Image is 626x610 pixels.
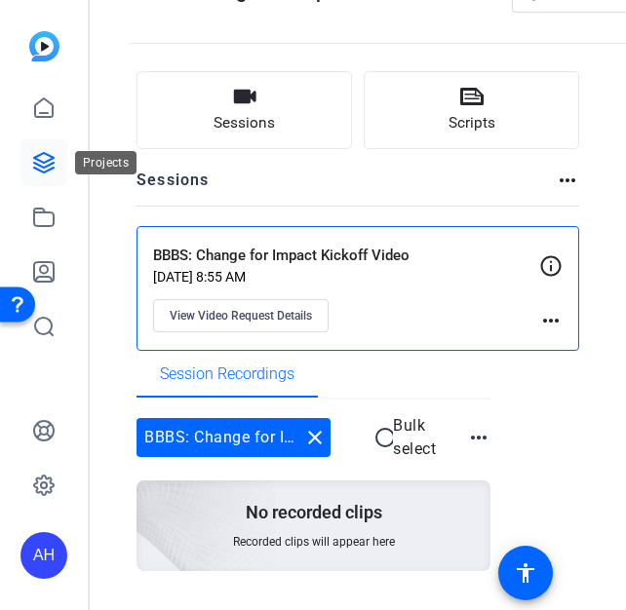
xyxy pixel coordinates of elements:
[29,31,59,61] img: blue-gradient.svg
[170,308,312,324] span: View Video Request Details
[556,169,579,192] mat-icon: more_horiz
[449,112,495,134] span: Scripts
[364,71,579,149] button: Scripts
[137,169,210,206] h2: Sessions
[153,299,329,332] button: View Video Request Details
[539,309,563,332] mat-icon: more_horiz
[214,112,275,134] span: Sessions
[75,151,137,174] div: Projects
[373,426,393,449] mat-icon: radio_button_unchecked
[137,418,331,457] div: BBBS: Change for Impact Kickoff Video
[153,269,539,285] p: [DATE] 8:55 AM
[303,426,327,449] mat-icon: close
[160,366,294,382] span: Session Recordings
[514,561,537,585] mat-icon: accessibility
[246,501,382,524] p: No recorded clips
[137,71,352,149] button: Sessions
[393,414,446,461] p: Bulk select
[467,426,490,449] mat-icon: more_horiz
[20,532,67,579] div: AH
[153,245,421,267] p: BBBS: Change for Impact Kickoff Video
[233,534,395,550] span: Recorded clips will appear here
